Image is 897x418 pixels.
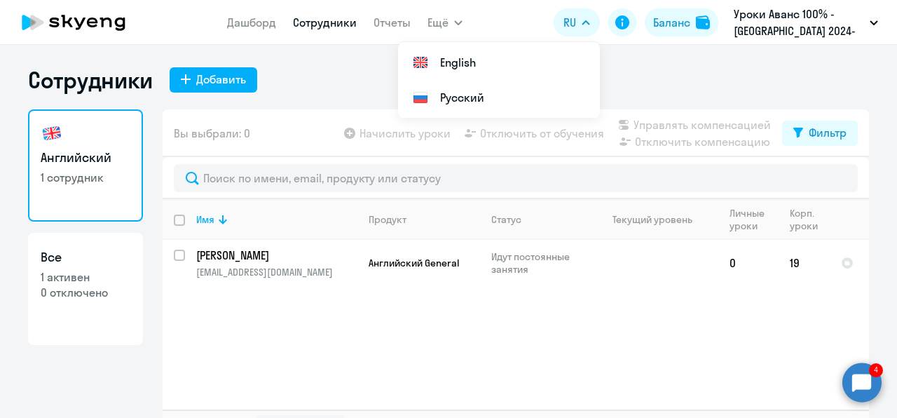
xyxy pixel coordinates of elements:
[293,15,357,29] a: Сотрудники
[790,207,829,232] div: Корп. уроки
[653,14,690,31] div: Баланс
[174,125,250,142] span: Вы выбрали: 0
[599,213,718,226] div: Текущий уровень
[196,213,214,226] div: Имя
[398,42,600,118] ul: Ещё
[645,8,718,36] button: Балансbalance
[782,121,858,146] button: Фильтр
[41,170,130,185] p: 1 сотрудник
[696,15,710,29] img: balance
[412,89,429,106] img: Русский
[374,15,411,29] a: Отчеты
[41,269,130,285] p: 1 активен
[174,164,858,192] input: Поиск по имени, email, продукту или статусу
[196,213,357,226] div: Имя
[730,207,769,232] div: Личные уроки
[28,233,143,345] a: Все1 активен0 отключено
[790,207,820,232] div: Корп. уроки
[809,124,847,141] div: Фильтр
[28,109,143,222] a: Английский1 сотрудник
[730,207,778,232] div: Личные уроки
[412,54,429,71] img: English
[41,248,130,267] h3: Все
[41,149,130,167] h3: Английский
[718,240,779,286] td: 0
[563,14,576,31] span: RU
[612,213,692,226] div: Текущий уровень
[170,67,257,93] button: Добавить
[491,213,521,226] div: Статус
[41,285,130,300] p: 0 отключено
[491,250,587,276] p: Идут постоянные занятия
[554,8,600,36] button: RU
[196,71,246,88] div: Добавить
[28,66,153,94] h1: Сотрудники
[196,248,355,263] p: [PERSON_NAME]
[369,257,459,269] span: Английский General
[491,213,587,226] div: Статус
[196,248,357,263] a: [PERSON_NAME]
[734,6,864,39] p: Уроки Аванс 100% - [GEOGRAPHIC_DATA] 2024-25, [GEOGRAPHIC_DATA], ООО
[227,15,276,29] a: Дашборд
[369,213,479,226] div: Продукт
[369,213,406,226] div: Продукт
[41,122,63,144] img: english
[427,8,463,36] button: Ещё
[427,14,448,31] span: Ещё
[779,240,830,286] td: 19
[196,266,357,278] p: [EMAIL_ADDRESS][DOMAIN_NAME]
[727,6,885,39] button: Уроки Аванс 100% - [GEOGRAPHIC_DATA] 2024-25, [GEOGRAPHIC_DATA], ООО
